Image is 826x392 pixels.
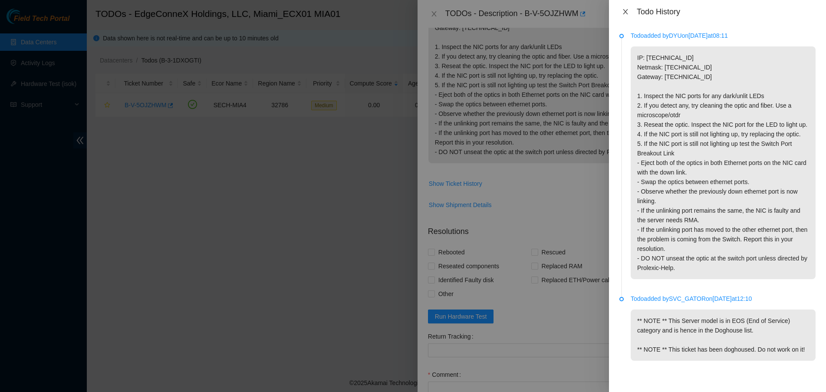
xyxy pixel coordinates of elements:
[631,310,816,361] p: ** NOTE ** This Server model is in EOS (End of Service) category and is hence in the Doghouse lis...
[637,7,816,16] div: Todo History
[631,31,816,40] p: Todo added by DYU on [DATE] at 08:11
[619,8,632,16] button: Close
[631,294,816,303] p: Todo added by SVC_GATOR on [DATE] at 12:10
[622,8,629,15] span: close
[631,46,816,279] p: IP: [TECHNICAL_ID] Netmask: [TECHNICAL_ID] Gateway: [TECHNICAL_ID] 1. Inspect the NIC ports for a...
